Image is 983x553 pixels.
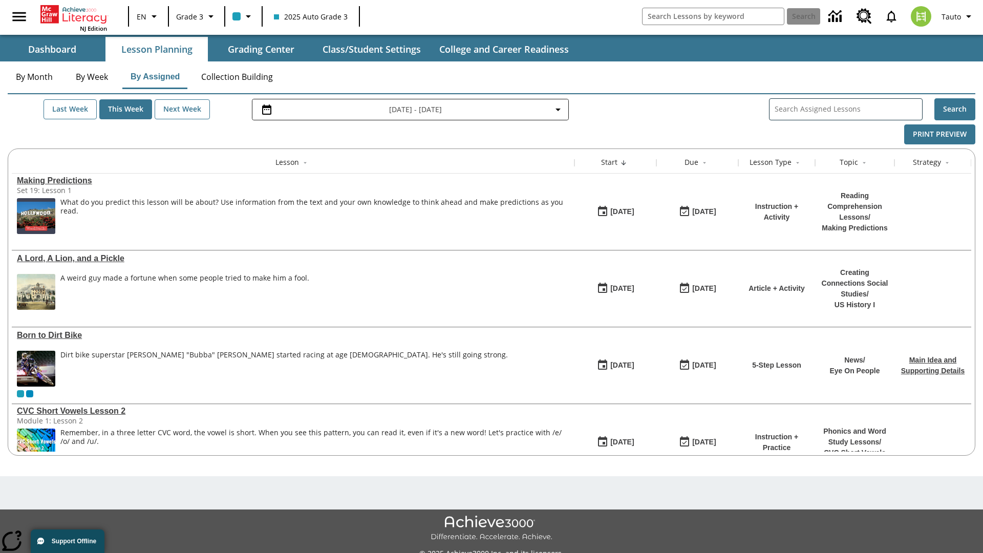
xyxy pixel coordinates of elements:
[31,529,104,553] button: Support Offline
[26,390,33,397] div: OL 2025 Auto Grade 4
[60,274,309,283] div: A weird guy made a fortune when some people tried to make him a fool.
[60,198,569,216] div: What do you predict this lesson will be about? Use information from the text and your own knowled...
[137,11,146,22] span: EN
[257,103,564,116] button: Select the date range menu item
[775,102,922,117] input: Search Assigned Lessons
[60,351,508,359] div: Dirt bike superstar [PERSON_NAME] "Bubba" [PERSON_NAME] started racing at age [DEMOGRAPHIC_DATA]....
[692,282,716,295] div: [DATE]
[941,157,953,169] button: Sort
[299,157,311,169] button: Sort
[792,157,804,169] button: Sort
[911,6,931,27] img: avatar image
[850,3,878,30] a: Resource Center, Will open in new tab
[698,157,711,169] button: Sort
[17,185,170,195] div: Set 19: Lesson 1
[593,356,637,375] button: 08/24/25: First time the lesson was available
[431,516,552,542] img: Achieve3000 Differentiate Accelerate Achieve
[40,3,107,32] div: Home
[692,205,716,218] div: [DATE]
[132,7,165,26] button: Language: EN, Select a language
[752,360,801,371] p: 5-Step Lesson
[692,359,716,372] div: [DATE]
[60,429,569,446] p: Remember, in a three letter CVC word, the vowel is short. When you see this pattern, you can read...
[17,390,24,397] div: Current Class
[829,355,880,366] p: News /
[228,7,259,26] button: Class color is light blue. Change class color
[275,157,299,167] div: Lesson
[17,351,55,387] img: Motocross racer James Stewart flies through the air on his dirt bike.
[17,416,170,426] div: Module 1: Lesson 2
[155,99,210,119] button: Next Week
[905,3,937,30] button: Select a new avatar
[60,351,508,387] div: Dirt bike superstar James "Bubba" Stewart started racing at age 4. He's still going strong.
[17,407,569,416] a: CVC Short Vowels Lesson 2, Lessons
[820,223,889,233] p: Making Predictions
[820,300,889,310] p: US History I
[44,99,97,119] button: Last Week
[901,356,965,375] a: Main Idea and Supporting Details
[942,11,961,22] span: Tauto
[122,65,188,89] button: By Assigned
[1,37,103,61] button: Dashboard
[17,331,569,340] a: Born to Dirt Bike, Lessons
[274,11,348,22] span: 2025 Auto Grade 3
[17,254,569,263] a: A Lord, A Lion, and a Pickle, Lessons
[934,98,975,120] button: Search
[692,436,716,449] div: [DATE]
[431,37,577,61] button: College and Career Readiness
[913,157,941,167] div: Strategy
[40,4,107,25] a: Home
[743,432,810,453] p: Instruction + Practice
[552,103,564,116] svg: Collapse Date Range Filter
[904,124,975,144] button: Print Preview
[829,366,880,376] p: Eye On People
[675,202,719,222] button: 08/27/25: Last day the lesson can be accessed
[210,37,312,61] button: Grading Center
[176,11,203,22] span: Grade 3
[99,99,152,119] button: This Week
[593,279,637,299] button: 08/24/25: First time the lesson was available
[60,198,569,234] div: What do you predict this lesson will be about? Use information from the text and your own knowled...
[17,176,569,185] a: Making Predictions, Lessons
[17,198,55,234] img: The white letters of the HOLLYWOOD sign on a hill with red flowers in the foreground.
[314,37,429,61] button: Class/Student Settings
[601,157,617,167] div: Start
[610,359,634,372] div: [DATE]
[675,356,719,375] button: 08/24/25: Last day the lesson can be accessed
[858,157,870,169] button: Sort
[749,283,805,294] p: Article + Activity
[937,7,979,26] button: Profile/Settings
[610,436,634,449] div: [DATE]
[66,65,117,89] button: By Week
[17,176,569,185] div: Making Predictions
[17,331,569,340] div: Born to Dirt Bike
[60,274,309,310] div: A weird guy made a fortune when some people tried to make him a fool.
[840,157,858,167] div: Topic
[820,448,889,458] p: CVC Short Vowels
[60,429,569,464] div: Remember, in a three letter CVC word, the vowel is short. When you see this pattern, you can read...
[750,157,792,167] div: Lesson Type
[172,7,221,26] button: Grade: Grade 3, Select a grade
[643,8,784,25] input: search field
[820,267,889,300] p: Creating Connections Social Studies /
[17,407,569,416] div: CVC Short Vowels Lesson 2
[17,274,55,310] img: a mansion with many statues in front, along with an oxen cart and some horses and buggies
[389,104,442,115] span: [DATE] - [DATE]
[593,433,637,452] button: 08/24/25: First time the lesson was available
[52,538,96,545] span: Support Offline
[8,65,61,89] button: By Month
[80,25,107,32] span: NJ Edition
[820,426,889,448] p: Phonics and Word Study Lessons /
[685,157,698,167] div: Due
[593,202,637,222] button: 08/27/25: First time the lesson was available
[878,3,905,30] a: Notifications
[610,205,634,218] div: [DATE]
[193,65,281,89] button: Collection Building
[743,201,810,223] p: Instruction + Activity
